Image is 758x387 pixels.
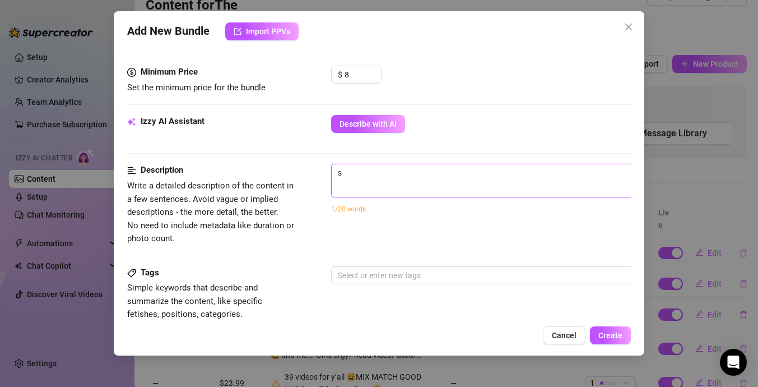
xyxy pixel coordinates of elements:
span: align-left [127,164,136,177]
strong: Izzy AI Assistant [141,116,204,126]
span: Create [598,331,622,340]
span: Close [620,22,638,31]
strong: Minimum Price [141,67,198,77]
button: Cancel [543,326,585,344]
span: Cancel [552,331,576,340]
span: close [624,22,633,31]
span: Simple keywords that describe and summarize the content, like specific fetishes, positions, categ... [127,283,262,319]
span: import [234,27,241,35]
button: Describe with AI [331,115,405,133]
span: Write a detailed description of the content in a few sentences. Avoid vague or implied descriptio... [127,181,294,243]
textarea: s [332,164,723,181]
button: Close [620,18,638,36]
div: Open Intercom Messenger [720,349,747,376]
strong: Description [141,165,183,175]
span: dollar [127,66,136,79]
strong: Tags [141,268,159,278]
span: tag [127,269,136,278]
span: 1/20 words [331,205,366,213]
span: Describe with AI [340,119,397,128]
span: Set the minimum price for the bundle [127,82,266,93]
span: Import PPVs [246,27,290,36]
span: Add New Bundle [127,22,210,40]
button: Create [590,326,631,344]
button: Import PPVs [225,22,299,40]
